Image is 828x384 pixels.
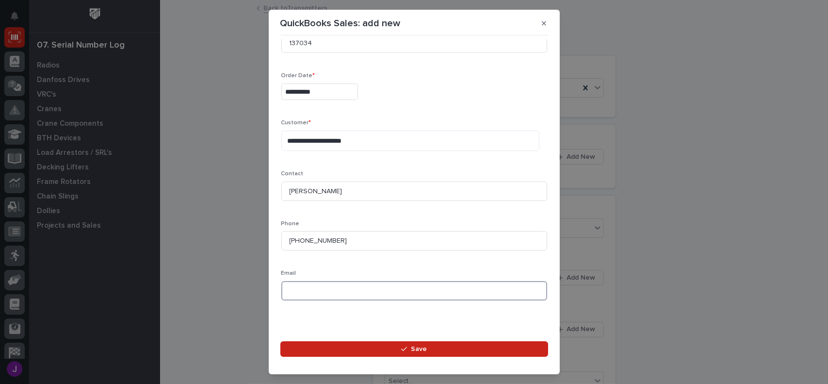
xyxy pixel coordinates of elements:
span: Order Date [281,73,315,79]
span: Contact [281,171,304,177]
button: Save [280,341,548,357]
span: Customer [281,120,311,126]
p: QuickBooks Sales: add new [280,17,401,29]
span: Email [281,270,296,276]
span: Save [411,345,427,353]
span: Phone [281,221,300,227]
